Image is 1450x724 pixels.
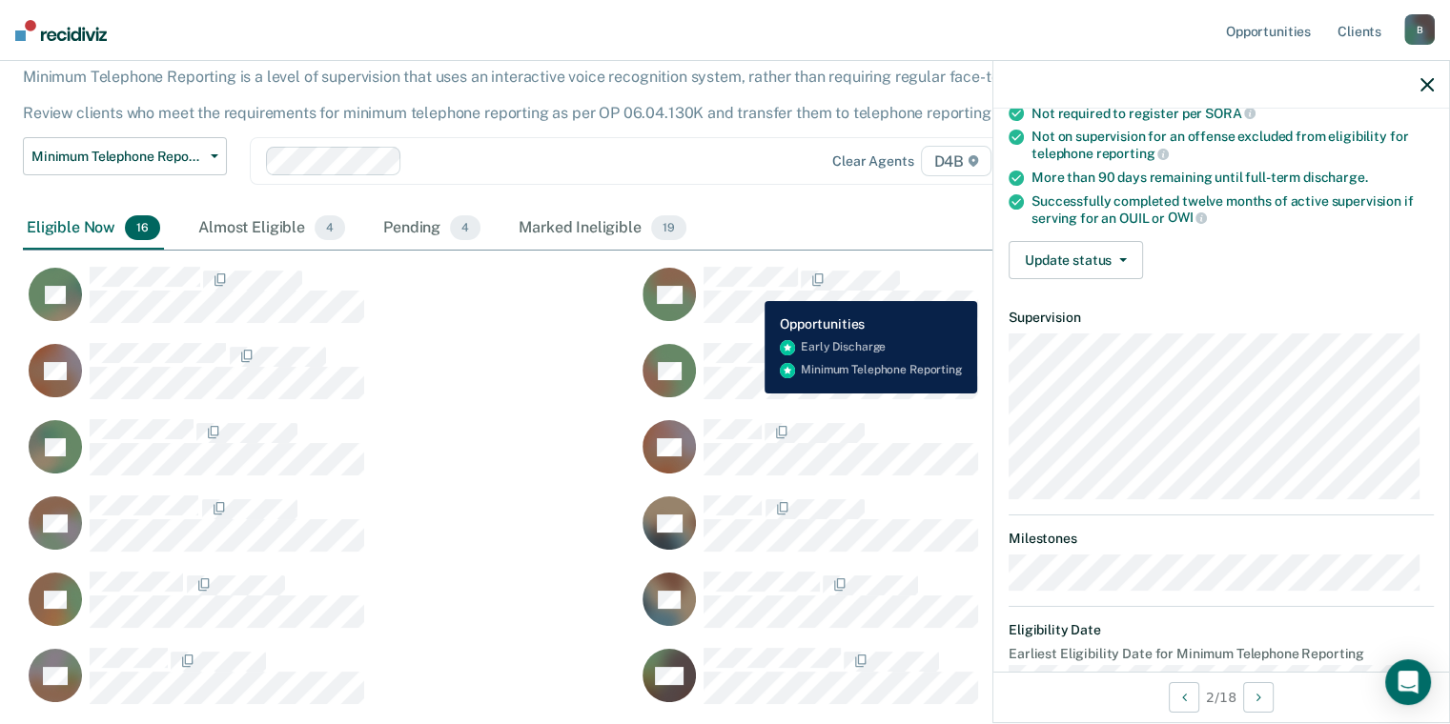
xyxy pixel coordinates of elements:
span: reporting [1096,146,1170,161]
div: CaseloadOpportunityCell-0739532 [637,266,1251,342]
div: Pending [379,208,484,250]
span: 19 [651,215,686,240]
span: Minimum Telephone Reporting [31,149,203,165]
p: Minimum Telephone Reporting is a level of supervision that uses an interactive voice recognition ... [23,68,1104,122]
button: Next Opportunity [1243,682,1274,713]
div: Marked Ineligible [515,208,689,250]
div: CaseloadOpportunityCell-0487598 [637,342,1251,418]
div: Not on supervision for an offense excluded from eligibility for telephone [1031,129,1434,161]
dt: Eligibility Date [1009,622,1434,638]
div: More than 90 days remaining until full-term [1031,170,1434,186]
div: CaseloadOpportunityCell-0793617 [23,494,637,571]
div: Almost Eligible [194,208,349,250]
div: CaseloadOpportunityCell-0791393 [637,571,1251,647]
div: CaseloadOpportunityCell-0796751 [637,647,1251,723]
span: 4 [315,215,345,240]
span: 16 [125,215,160,240]
div: CaseloadOpportunityCell-0814670 [23,647,637,723]
dt: Earliest Eligibility Date for Minimum Telephone Reporting [1009,646,1434,662]
div: CaseloadOpportunityCell-0733605 [23,266,637,342]
div: Eligible Now [23,208,164,250]
div: CaseloadOpportunityCell-0594783 [637,418,1251,494]
div: CaseloadOpportunityCell-0792659 [637,494,1251,571]
div: Not required to register per [1031,105,1434,122]
div: Open Intercom Messenger [1385,659,1431,705]
div: Clear agents [832,153,913,170]
div: 2 / 18 [993,672,1449,722]
img: Recidiviz [15,20,107,41]
span: discharge. [1303,170,1368,185]
div: Successfully completed twelve months of active supervision if serving for an OUIL or [1031,193,1434,226]
dt: Milestones [1009,531,1434,547]
div: CaseloadOpportunityCell-0793537 [23,571,637,647]
span: OWI [1168,210,1207,225]
span: 4 [450,215,480,240]
span: D4B [921,146,990,176]
span: SORA [1205,106,1256,121]
div: CaseloadOpportunityCell-0713694 [23,342,637,418]
button: Previous Opportunity [1169,682,1199,713]
button: Update status [1009,241,1143,279]
dt: Supervision [1009,310,1434,326]
div: CaseloadOpportunityCell-0809365 [23,418,637,494]
div: B [1404,14,1435,45]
